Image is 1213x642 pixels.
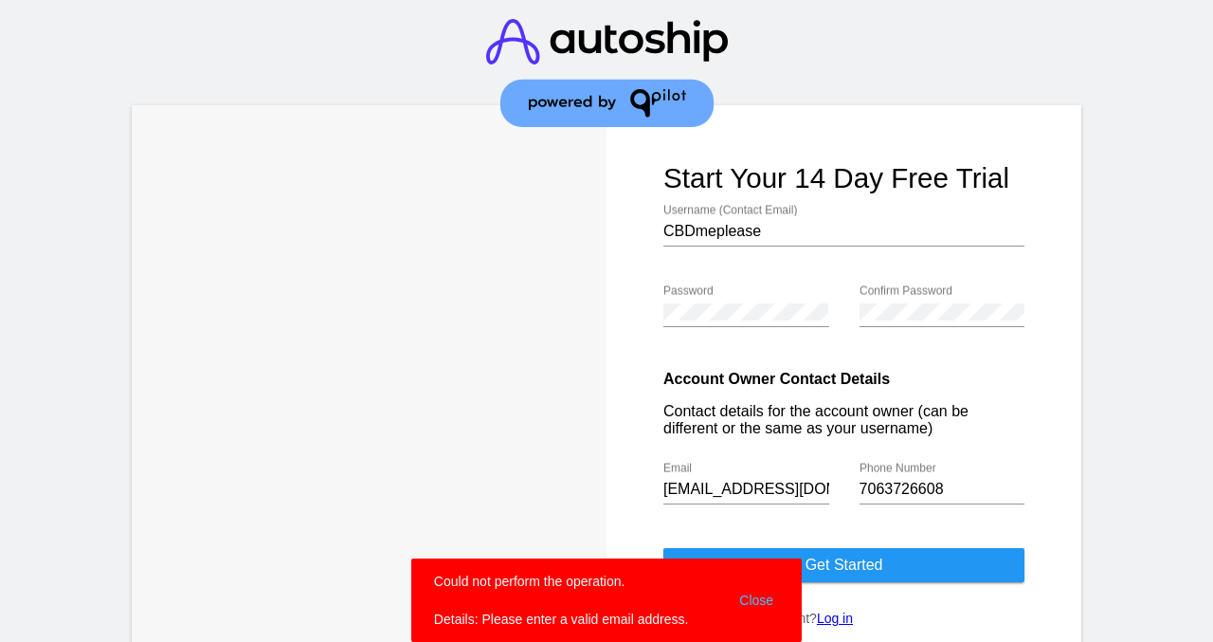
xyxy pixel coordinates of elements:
p: Contact details for the account owner (can be different or the same as your username) [663,403,1024,437]
button: Close [733,572,779,629]
button: Get started [663,548,1024,582]
input: Email [663,481,829,498]
a: Log in [817,611,853,626]
span: Get started [806,557,883,573]
input: Phone Number [860,481,1025,498]
h1: Start your 14 day free trial [663,162,1024,194]
input: Username (Contact Email) [663,223,1024,240]
simple-snack-bar: Could not perform the operation. Details: Please enter a valid email address. [434,572,779,629]
strong: Account Owner Contact Details [663,371,890,387]
p: Already have an account? [663,611,1024,626]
